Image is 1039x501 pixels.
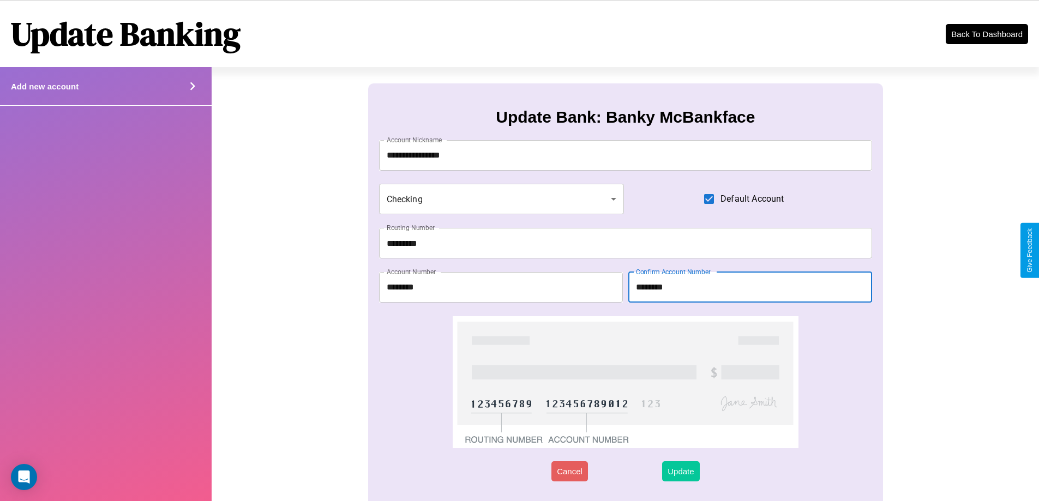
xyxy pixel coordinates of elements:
div: Open Intercom Messenger [11,464,37,490]
label: Routing Number [387,223,435,232]
h1: Update Banking [11,11,241,56]
button: Back To Dashboard [946,24,1028,44]
button: Update [662,461,699,481]
div: Checking [379,184,624,214]
label: Account Number [387,267,436,276]
label: Confirm Account Number [636,267,711,276]
span: Default Account [720,192,784,206]
h3: Update Bank: Banky McBankface [496,108,755,126]
img: check [453,316,798,448]
div: Give Feedback [1026,228,1034,273]
label: Account Nickname [387,135,442,144]
button: Cancel [551,461,588,481]
h4: Add new account [11,82,79,91]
